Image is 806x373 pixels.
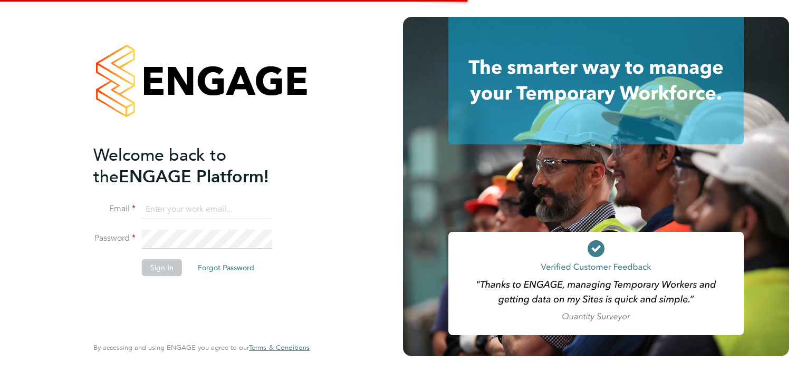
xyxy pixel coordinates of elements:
[93,203,136,214] label: Email
[249,343,310,352] a: Terms & Conditions
[249,343,310,352] span: Terms & Conditions
[189,259,263,276] button: Forgot Password
[93,145,226,187] span: Welcome back to the
[142,200,272,219] input: Enter your work email...
[93,233,136,244] label: Password
[142,259,182,276] button: Sign In
[93,144,299,188] h2: ENGAGE Platform!
[93,343,310,352] span: By accessing and using ENGAGE you agree to our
